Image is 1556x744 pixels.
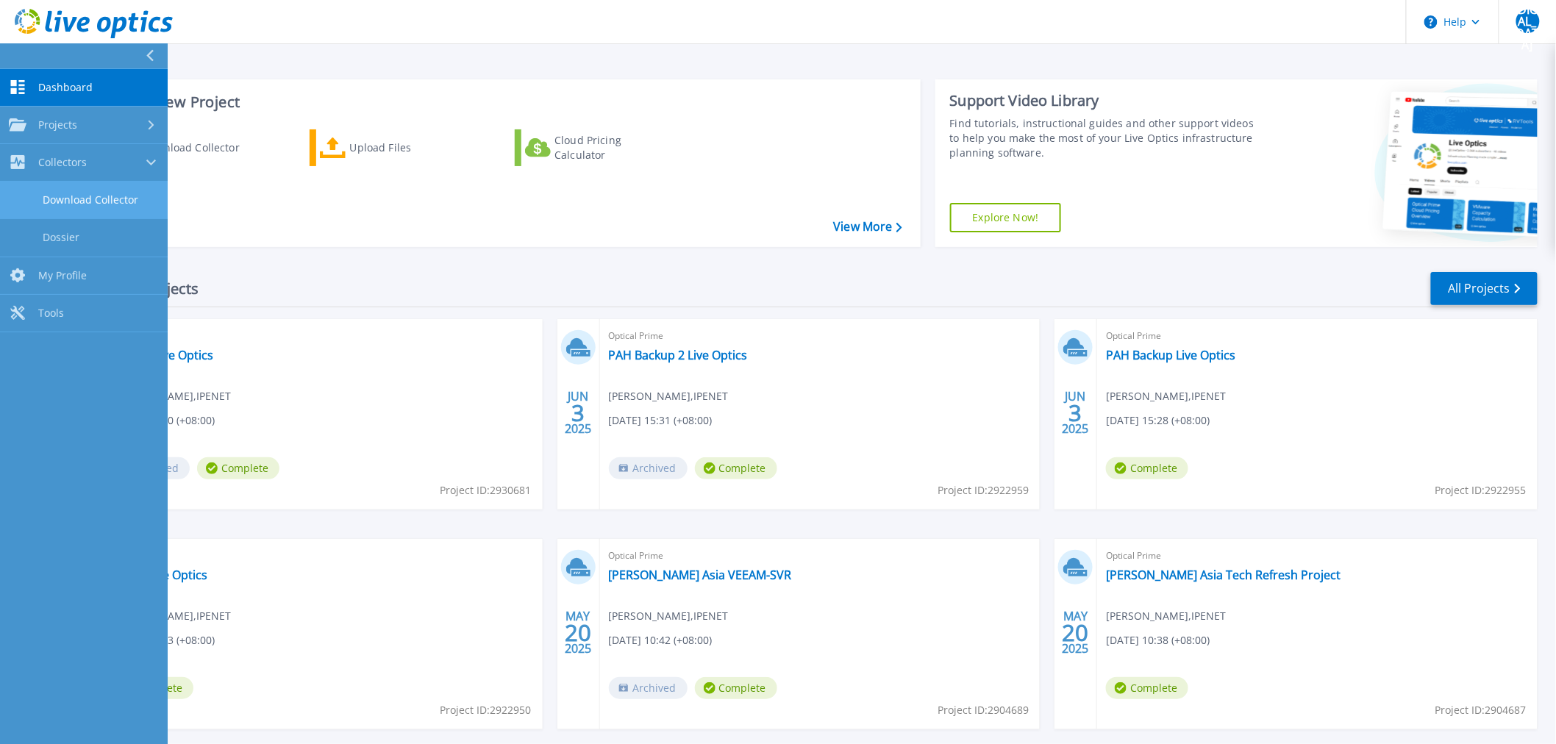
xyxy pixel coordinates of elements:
a: Download Collector [104,129,268,166]
span: Optical Prime [1106,328,1529,344]
a: Explore Now! [950,203,1062,232]
span: Project ID: 2904689 [938,702,1029,718]
a: Cloud Pricing Calculator [515,129,679,166]
div: MAY 2025 [564,606,592,659]
span: [PERSON_NAME] , IPENET [609,608,729,624]
span: Projects [38,118,77,132]
span: [PERSON_NAME] , IPENET [1106,388,1226,404]
span: [PERSON_NAME] , IPENET [1106,608,1226,624]
span: Complete [1106,677,1188,699]
a: View More [833,220,902,234]
div: Upload Files [350,133,468,162]
span: [PERSON_NAME] , IPENET [111,388,231,404]
div: Find tutorials, instructional guides and other support videos to help you make the most of your L... [950,116,1259,160]
a: Upload Files [310,129,474,166]
div: MAY 2025 [1062,606,1090,659]
span: Archived [609,677,688,699]
span: [PERSON_NAME] , IPENET [609,388,729,404]
span: Project ID: 2922955 [1435,482,1527,498]
span: Complete [1106,457,1188,479]
span: [DATE] 15:28 (+08:00) [1106,412,1210,429]
a: [PERSON_NAME] Asia VEEAM-SVR [609,568,792,582]
span: Project ID: 2922959 [938,482,1029,498]
div: JUN 2025 [1062,386,1090,440]
span: [DATE] 10:38 (+08:00) [1106,632,1210,648]
span: Dashboard [38,81,93,94]
span: [DATE] 10:42 (+08:00) [609,632,713,648]
span: 20 [565,626,591,639]
h3: Start a New Project [104,94,902,110]
div: Support Video Library [950,91,1259,110]
a: [PERSON_NAME] Asia Tech Refresh Project [1106,568,1341,582]
span: 3 [571,407,585,419]
span: Project ID: 2904687 [1435,702,1527,718]
span: My Profile [38,269,87,282]
span: Optical Prime [1106,548,1529,564]
span: Optical Prime [111,328,534,344]
a: PAH Backup Live Optics [1106,348,1235,362]
span: Complete [695,677,777,699]
div: Download Collector [142,133,260,162]
span: Project ID: 2930681 [440,482,532,498]
span: Project ID: 2922950 [440,702,532,718]
a: All Projects [1431,272,1538,305]
span: [PERSON_NAME] , IPENET [111,608,231,624]
span: 3 [1069,407,1082,419]
span: Optical Prime [609,548,1032,564]
div: Cloud Pricing Calculator [554,133,672,162]
span: [DATE] 15:31 (+08:00) [609,412,713,429]
span: Archived [609,457,688,479]
span: Optical Prime [609,328,1032,344]
span: Optical Prime [111,548,534,564]
span: Complete [197,457,279,479]
span: Tools [38,307,64,320]
a: PAH Backup 2 Live Optics [609,348,748,362]
span: Collectors [38,156,87,169]
div: JUN 2025 [564,386,592,440]
span: Complete [695,457,777,479]
span: 20 [1063,626,1089,639]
